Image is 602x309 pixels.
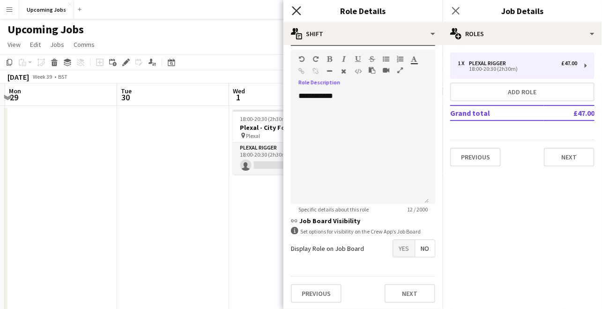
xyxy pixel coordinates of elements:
[544,106,595,121] td: £47.00
[233,110,338,174] app-job-card: 18:00-20:30 (2h30m)0/1Plexal - City Forum Police Plexal1 RolePlexal Rigger0/118:00-20:30 (2h30m)
[327,55,333,63] button: Bold
[283,23,443,45] div: Shift
[240,115,289,122] span: 18:00-20:30 (2h30m)
[458,67,577,71] div: 18:00-20:30 (2h30m)
[458,60,469,67] div: 1 x
[291,227,435,236] div: Set options for visibility on the Crew App’s Job Board
[393,240,415,257] span: Yes
[233,143,338,174] app-card-role: Plexal Rigger0/118:00-20:30 (2h30m)
[7,40,21,49] span: View
[121,87,132,95] span: Tue
[30,40,41,49] span: Edit
[397,55,403,63] button: Ordered List
[443,5,602,17] h3: Job Details
[383,67,389,74] button: Insert video
[46,38,68,51] a: Jobs
[246,132,260,139] span: Plexal
[26,38,45,51] a: Edit
[561,60,577,67] div: £47.00
[415,240,435,257] span: No
[397,67,403,74] button: Fullscreen
[355,55,361,63] button: Underline
[443,23,602,45] div: Roles
[450,106,544,121] td: Grand total
[19,0,74,19] button: Upcoming Jobs
[58,73,67,80] div: BST
[283,5,443,17] h3: Role Details
[411,55,417,63] button: Text Color
[291,284,342,303] button: Previous
[233,123,338,132] h3: Plexal - City Forum Police
[298,55,305,63] button: Undo
[119,92,132,103] span: 30
[291,244,364,253] label: Display Role on Job Board
[70,38,98,51] a: Comms
[544,148,595,166] button: Next
[327,68,333,75] button: Horizontal Line
[450,148,501,166] button: Previous
[50,40,64,49] span: Jobs
[74,40,95,49] span: Comms
[369,67,375,74] button: Paste as plain text
[7,23,84,37] h1: Upcoming Jobs
[291,206,376,213] span: Specific details about this role
[233,87,245,95] span: Wed
[231,92,245,103] span: 1
[7,92,21,103] span: 29
[369,55,375,63] button: Strikethrough
[400,206,435,213] span: 12 / 2000
[469,60,510,67] div: Plexal Rigger
[355,68,361,75] button: HTML Code
[385,284,435,303] button: Next
[7,72,29,82] div: [DATE]
[9,87,21,95] span: Mon
[341,68,347,75] button: Clear Formatting
[312,55,319,63] button: Redo
[291,217,435,225] h3: Job Board Visibility
[31,73,54,80] span: Week 39
[450,83,595,101] button: Add role
[4,38,24,51] a: View
[383,55,389,63] button: Unordered List
[341,55,347,63] button: Italic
